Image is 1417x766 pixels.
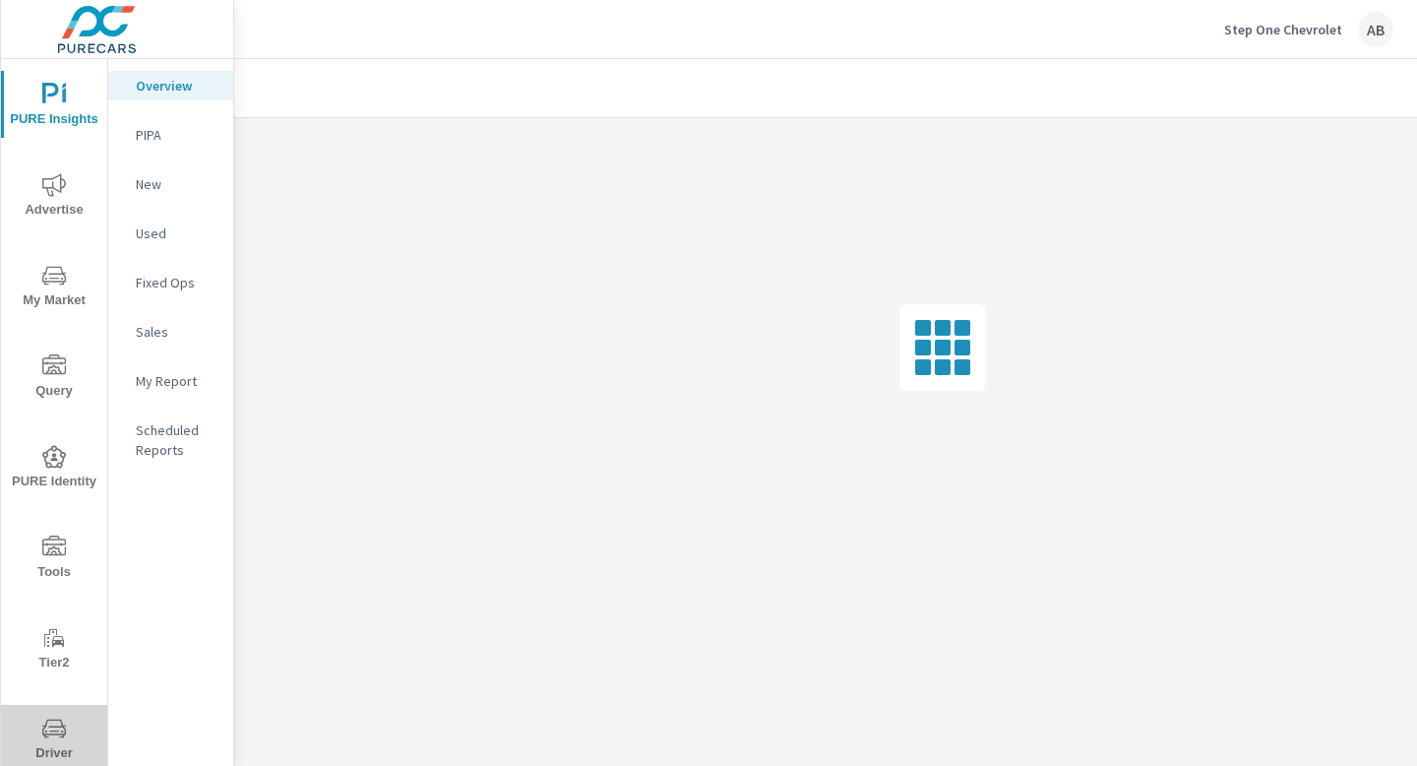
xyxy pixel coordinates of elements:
[108,169,233,199] div: New
[136,125,217,145] p: PIPA
[1224,21,1342,38] p: Step One Chevrolet
[136,223,217,243] p: Used
[108,317,233,347] div: Sales
[7,717,101,765] span: Driver
[136,174,217,194] p: New
[108,366,233,396] div: My Report
[108,415,233,465] div: Scheduled Reports
[136,273,217,292] p: Fixed Ops
[108,120,233,150] div: PIPA
[136,322,217,342] p: Sales
[7,83,101,131] span: PURE Insights
[136,371,217,391] p: My Report
[1358,12,1393,47] div: AB
[7,445,101,493] span: PURE Identity
[7,173,101,222] span: Advertise
[108,219,233,248] div: Used
[108,268,233,297] div: Fixed Ops
[136,420,217,460] p: Scheduled Reports
[7,354,101,403] span: Query
[108,71,233,100] div: Overview
[136,76,217,96] p: Overview
[7,264,101,312] span: My Market
[7,536,101,584] span: Tools
[7,626,101,674] span: Tier2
